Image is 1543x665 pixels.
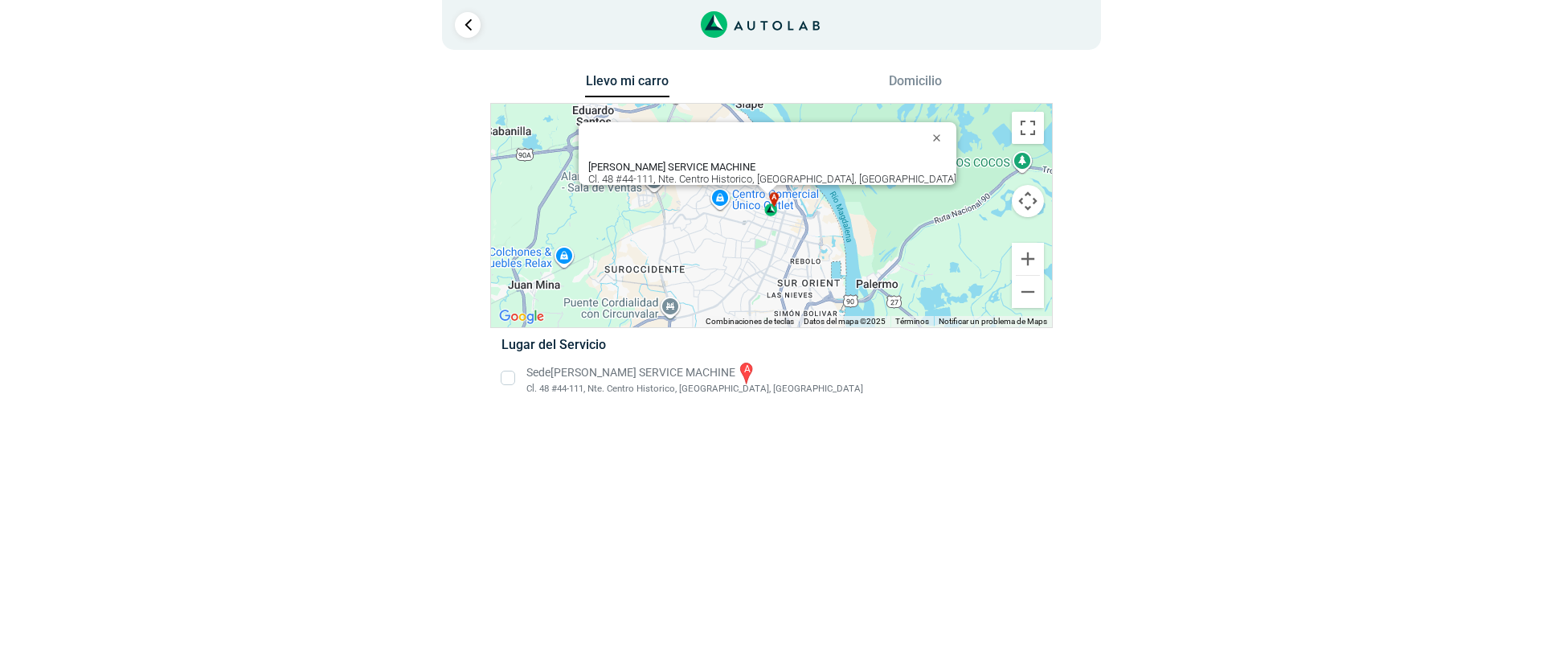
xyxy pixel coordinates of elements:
button: Cambiar a la vista en pantalla completa [1012,112,1044,144]
a: Notificar un problema de Maps [939,317,1047,326]
button: Controles de visualización del mapa [1012,185,1044,217]
b: [PERSON_NAME] SERVICE MACHINE [588,161,755,173]
button: Reducir [1012,276,1044,308]
button: Ampliar [1012,243,1044,275]
a: Términos [895,317,929,326]
a: Link al sitio de autolab [701,16,821,31]
button: Llevo mi carro [585,73,669,98]
div: Cl. 48 #44-111, Nte. Centro Historico, [GEOGRAPHIC_DATA], [GEOGRAPHIC_DATA] [588,161,956,185]
img: Google [495,306,548,327]
button: Combinaciones de teclas [706,316,794,327]
span: a [771,192,776,203]
span: Datos del mapa ©2025 [804,317,886,326]
h5: Lugar del Servicio [501,337,1041,352]
a: Ir al paso anterior [455,12,481,38]
a: Abre esta zona en Google Maps (se abre en una nueva ventana) [495,306,548,327]
button: Cerrar [921,118,960,157]
button: Domicilio [874,73,958,96]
